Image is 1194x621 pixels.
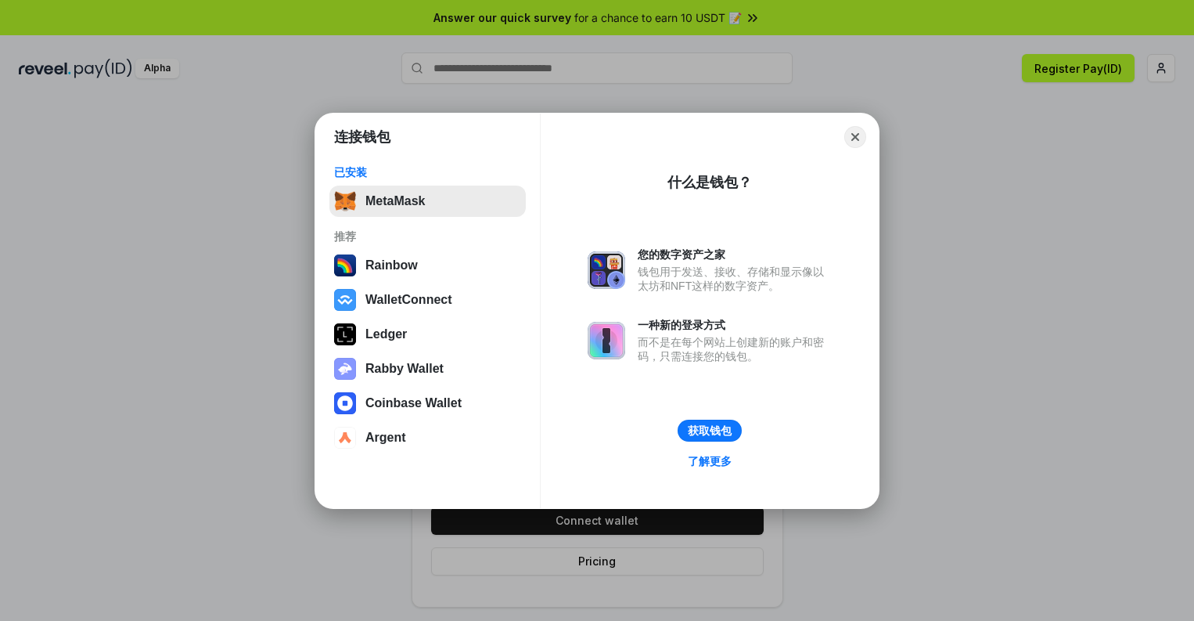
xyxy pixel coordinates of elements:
button: Rainbow [329,250,526,281]
div: 推荐 [334,229,521,244]
div: 而不是在每个网站上创建新的账户和密码，只需连接您的钱包。 [638,335,832,363]
img: svg+xml,%3Csvg%20xmlns%3D%22http%3A%2F%2Fwww.w3.org%2F2000%2Fsvg%22%20width%3D%2228%22%20height%3... [334,323,356,345]
div: Argent [365,431,406,445]
img: svg+xml,%3Csvg%20width%3D%2228%22%20height%3D%2228%22%20viewBox%3D%220%200%2028%2028%22%20fill%3D... [334,289,356,311]
div: 您的数字资产之家 [638,247,832,262]
div: Coinbase Wallet [365,396,462,410]
img: svg+xml,%3Csvg%20width%3D%22120%22%20height%3D%22120%22%20viewBox%3D%220%200%20120%20120%22%20fil... [334,255,356,276]
div: 一种新的登录方式 [638,318,832,332]
div: 获取钱包 [688,424,732,438]
button: Rabby Wallet [329,353,526,385]
h1: 连接钱包 [334,128,390,146]
div: MetaMask [365,194,425,208]
img: svg+xml,%3Csvg%20xmlns%3D%22http%3A%2F%2Fwww.w3.org%2F2000%2Fsvg%22%20fill%3D%22none%22%20viewBox... [588,251,625,289]
div: Rainbow [365,258,418,273]
img: svg+xml,%3Csvg%20width%3D%2228%22%20height%3D%2228%22%20viewBox%3D%220%200%2028%2028%22%20fill%3D... [334,392,356,414]
img: svg+xml,%3Csvg%20fill%3D%22none%22%20height%3D%2233%22%20viewBox%3D%220%200%2035%2033%22%20width%... [334,190,356,212]
a: 了解更多 [678,451,741,471]
div: WalletConnect [365,293,452,307]
button: MetaMask [329,186,526,217]
button: 获取钱包 [678,420,742,442]
img: svg+xml,%3Csvg%20xmlns%3D%22http%3A%2F%2Fwww.w3.org%2F2000%2Fsvg%22%20fill%3D%22none%22%20viewBox... [588,322,625,359]
div: 了解更多 [688,454,732,468]
button: WalletConnect [329,284,526,316]
button: Ledger [329,319,526,350]
div: Ledger [365,327,407,341]
img: svg+xml,%3Csvg%20width%3D%2228%22%20height%3D%2228%22%20viewBox%3D%220%200%2028%2028%22%20fill%3D... [334,427,356,449]
button: Close [844,126,866,148]
div: 什么是钱包？ [667,173,752,192]
img: svg+xml,%3Csvg%20xmlns%3D%22http%3A%2F%2Fwww.w3.org%2F2000%2Fsvg%22%20fill%3D%22none%22%20viewBox... [334,358,356,380]
button: Argent [329,422,526,453]
div: 已安装 [334,165,521,179]
button: Coinbase Wallet [329,388,526,419]
div: 钱包用于发送、接收、存储和显示像以太坊和NFT这样的数字资产。 [638,265,832,293]
div: Rabby Wallet [365,362,444,376]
